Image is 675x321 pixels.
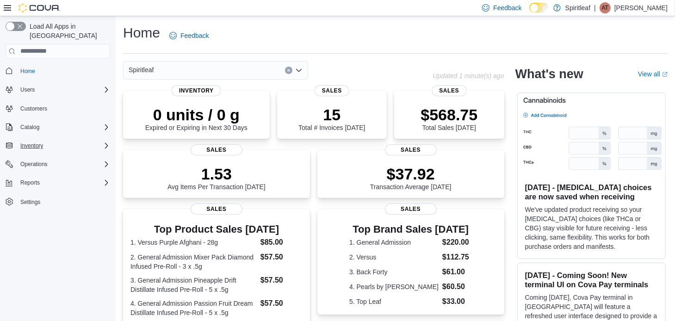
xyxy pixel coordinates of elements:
[349,224,472,235] h3: Top Brand Sales [DATE]
[130,253,257,271] dt: 2. General Admission Mixer Pack Diamond Infused Pre-Roll - 3 x .5g
[421,105,477,131] div: Total Sales [DATE]
[191,144,242,155] span: Sales
[385,144,437,155] span: Sales
[638,70,668,78] a: View allExternal link
[2,139,114,152] button: Inventory
[515,67,583,81] h2: What's new
[349,282,439,291] dt: 4. Pearls by [PERSON_NAME]
[20,86,35,93] span: Users
[17,103,110,114] span: Customers
[145,105,248,124] p: 0 units / 0 g
[26,22,110,40] span: Load All Apps in [GEOGRAPHIC_DATA]
[130,238,257,247] dt: 1. Versus Purple Afghani - 28g
[260,252,303,263] dd: $57.50
[370,165,452,191] div: Transaction Average [DATE]
[493,3,521,12] span: Feedback
[17,196,110,207] span: Settings
[20,123,39,131] span: Catalog
[6,61,110,233] nav: Complex example
[442,237,472,248] dd: $220.00
[17,159,51,170] button: Operations
[600,2,611,13] div: Allen T
[662,72,668,77] svg: External link
[130,299,257,317] dt: 4. General Admission Passion Fruit Dream Distillate Infused Pre-Roll - 5 x .5g
[594,2,596,13] p: |
[295,67,303,74] button: Open list of options
[19,3,60,12] img: Cova
[17,103,51,114] a: Customers
[298,105,365,124] p: 15
[172,85,221,96] span: Inventory
[442,266,472,278] dd: $61.00
[20,142,43,149] span: Inventory
[167,165,266,191] div: Avg Items Per Transaction [DATE]
[2,176,114,189] button: Reports
[20,160,48,168] span: Operations
[191,204,242,215] span: Sales
[285,67,292,74] button: Clear input
[20,68,35,75] span: Home
[17,122,110,133] span: Catalog
[2,102,114,115] button: Customers
[614,2,668,13] p: [PERSON_NAME]
[260,237,303,248] dd: $85.00
[525,205,658,251] p: We've updated product receiving so your [MEDICAL_DATA] choices (like THCa or CBG) stay visible fo...
[349,267,439,277] dt: 3. Back Forty
[2,158,114,171] button: Operations
[20,105,47,112] span: Customers
[442,296,472,307] dd: $33.00
[129,64,154,75] span: Spiritleaf
[167,165,266,183] p: 1.53
[442,281,472,292] dd: $60.50
[529,12,530,13] span: Dark Mode
[298,105,365,131] div: Total # Invoices [DATE]
[260,275,303,286] dd: $57.50
[442,252,472,263] dd: $112.75
[17,177,43,188] button: Reports
[17,66,39,77] a: Home
[17,65,110,77] span: Home
[145,105,248,131] div: Expired or Expiring in Next 30 Days
[370,165,452,183] p: $37.92
[432,85,466,96] span: Sales
[421,105,477,124] p: $568.75
[529,3,549,12] input: Dark Mode
[17,122,43,133] button: Catalog
[17,197,44,208] a: Settings
[260,298,303,309] dd: $57.50
[2,83,114,96] button: Users
[349,253,439,262] dt: 2. Versus
[349,297,439,306] dt: 5. Top Leaf
[123,24,160,42] h1: Home
[130,276,257,294] dt: 3. General Admission Pineapple Drift Distillate Infused Pre-Roll - 5 x .5g
[180,31,209,40] span: Feedback
[602,2,608,13] span: AT
[2,121,114,134] button: Catalog
[385,204,437,215] span: Sales
[433,72,504,80] p: Updated 1 minute(s) ago
[17,140,47,151] button: Inventory
[17,84,38,95] button: Users
[17,177,110,188] span: Reports
[20,198,40,206] span: Settings
[20,179,40,186] span: Reports
[525,183,658,201] h3: [DATE] - [MEDICAL_DATA] choices are now saved when receiving
[565,2,590,13] p: Spiritleaf
[17,84,110,95] span: Users
[2,195,114,208] button: Settings
[315,85,349,96] span: Sales
[349,238,439,247] dt: 1. General Admission
[17,159,110,170] span: Operations
[166,26,212,45] a: Feedback
[17,140,110,151] span: Inventory
[525,271,658,289] h3: [DATE] - Coming Soon! New terminal UI on Cova Pay terminals
[2,64,114,78] button: Home
[130,224,303,235] h3: Top Product Sales [DATE]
